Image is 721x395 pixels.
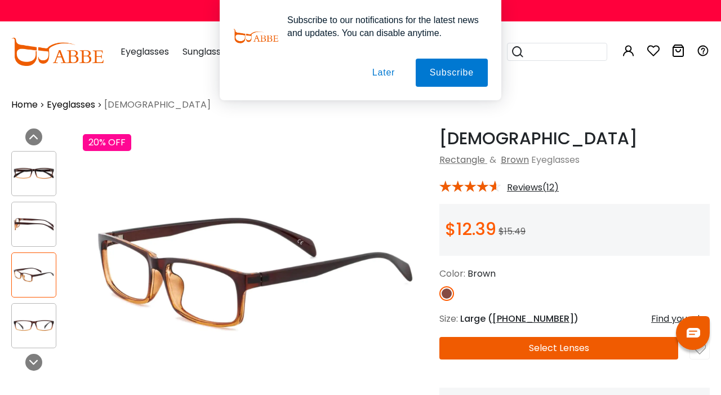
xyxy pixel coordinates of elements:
img: Isaiah Brown TR Eyeglasses , UniversalBridgeFit Frames from ABBE Glasses [12,314,56,336]
button: Subscribe [416,59,488,87]
div: Find your size [651,312,710,326]
span: [PHONE_NUMBER] [492,312,574,325]
img: Isaiah Brown TR Eyeglasses , UniversalBridgeFit Frames from ABBE Glasses [12,162,56,184]
img: chat [687,328,700,338]
button: Select Lenses [439,337,678,360]
span: $15.49 [499,225,526,238]
button: Later [358,59,409,87]
a: Eyeglasses [47,98,95,112]
img: notification icon [233,14,278,59]
span: Color: [439,267,465,280]
div: 20% OFF [83,134,131,151]
img: like [693,343,706,355]
span: $12.39 [445,217,496,241]
div: Subscribe to our notifications for the latest news and updates. You can disable anytime. [278,14,488,39]
img: Isaiah Brown TR Eyeglasses , UniversalBridgeFit Frames from ABBE Glasses [12,213,56,235]
a: Brown [501,153,529,166]
img: Isaiah Brown TR Eyeglasses , UniversalBridgeFit Frames from ABBE Glasses [12,264,56,286]
a: Home [11,98,38,112]
a: Rectangle [439,153,485,166]
span: Large ( ) [460,312,578,325]
span: Reviews(12) [507,183,559,193]
span: [DEMOGRAPHIC_DATA] [104,98,211,112]
span: Eyeglasses [531,153,580,166]
h1: [DEMOGRAPHIC_DATA] [439,128,710,149]
span: & [487,153,499,166]
span: Size: [439,312,458,325]
span: Brown [468,267,496,280]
